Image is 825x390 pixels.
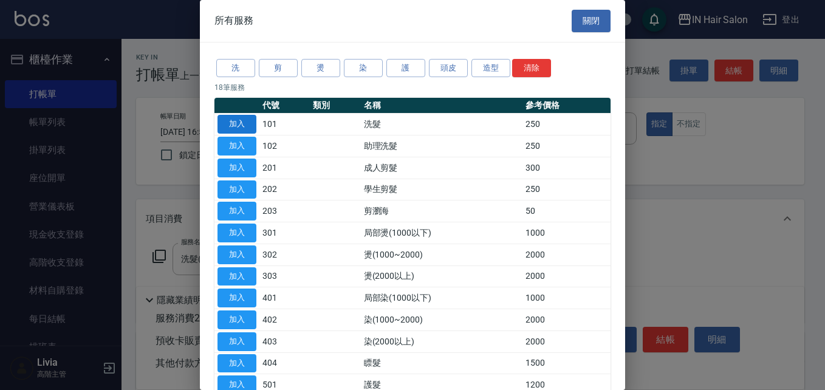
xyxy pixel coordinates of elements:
td: 2000 [522,309,611,331]
button: 燙 [301,59,340,78]
td: 403 [259,330,310,352]
td: 102 [259,135,310,157]
td: 50 [522,200,611,222]
span: 所有服務 [214,15,253,27]
td: 瞟髮 [361,352,523,374]
td: 剪瀏海 [361,200,523,222]
td: 1000 [522,287,611,309]
button: 護 [386,59,425,78]
td: 302 [259,244,310,265]
button: 加入 [217,267,256,286]
td: 局部染(1000以下) [361,287,523,309]
td: 局部燙(1000以下) [361,222,523,244]
button: 清除 [512,59,551,78]
button: 加入 [217,354,256,373]
td: 101 [259,114,310,135]
td: 250 [522,135,611,157]
td: 250 [522,114,611,135]
td: 成人剪髮 [361,157,523,179]
button: 加入 [217,115,256,134]
button: 加入 [217,224,256,242]
button: 加入 [217,180,256,199]
button: 加入 [217,202,256,221]
td: 洗髮 [361,114,523,135]
td: 203 [259,200,310,222]
button: 加入 [217,310,256,329]
button: 加入 [217,289,256,307]
th: 代號 [259,98,310,114]
button: 關閉 [572,10,611,32]
th: 名稱 [361,98,523,114]
td: 402 [259,309,310,331]
td: 1000 [522,222,611,244]
td: 染(1000~2000) [361,309,523,331]
td: 2000 [522,265,611,287]
td: 303 [259,265,310,287]
button: 洗 [216,59,255,78]
td: 250 [522,179,611,200]
td: 301 [259,222,310,244]
td: 學生剪髮 [361,179,523,200]
button: 頭皮 [429,59,468,78]
th: 參考價格 [522,98,611,114]
td: 300 [522,157,611,179]
td: 燙(1000~2000) [361,244,523,265]
td: 202 [259,179,310,200]
td: 2000 [522,244,611,265]
th: 類別 [310,98,360,114]
td: 404 [259,352,310,374]
td: 2000 [522,330,611,352]
td: 201 [259,157,310,179]
td: 染(2000以上) [361,330,523,352]
button: 造型 [471,59,510,78]
button: 染 [344,59,383,78]
button: 加入 [217,245,256,264]
button: 加入 [217,137,256,156]
button: 加入 [217,159,256,177]
td: 助理洗髮 [361,135,523,157]
td: 401 [259,287,310,309]
p: 18 筆服務 [214,82,611,93]
td: 1500 [522,352,611,374]
button: 加入 [217,332,256,351]
td: 燙(2000以上) [361,265,523,287]
button: 剪 [259,59,298,78]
